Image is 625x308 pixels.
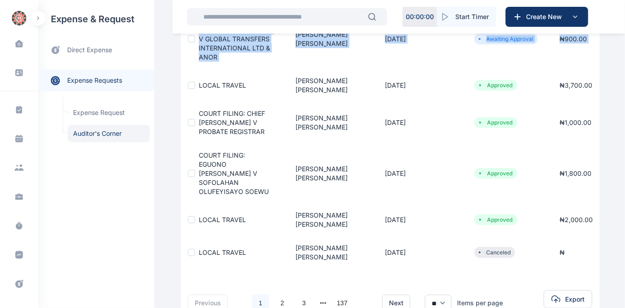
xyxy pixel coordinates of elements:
[560,35,587,43] span: ₦ 900.00
[478,170,514,177] li: Approved
[199,248,246,256] a: LOCAL TRAVEL
[38,38,154,62] a: direct expense
[506,7,588,27] button: Create New
[68,104,150,121] a: Expense Request
[478,119,514,126] li: Approved
[38,70,154,91] a: expense requests
[374,144,463,204] td: [DATE]
[560,119,591,126] span: ₦ 1,000.00
[199,17,272,61] a: COURT FILING: FLOREBEN NIGERIA LTD V GLOBAL TRANSFERS INTERNATIONAL LTD & ANOR
[455,12,489,21] span: Start Timer
[478,82,514,89] li: Approved
[560,216,593,224] span: ₦ 2,000.00
[199,151,269,195] a: COURT FILING: EGUONO [PERSON_NAME] V SOFOLAHAN OLUFEYISAYO SOEWU
[560,81,592,89] span: ₦ 3,700.00
[199,109,265,135] a: COURT FILING: CHIEF [PERSON_NAME] V PROBATE REGISTRAR
[374,204,463,236] td: [DATE]
[285,236,374,269] td: [PERSON_NAME] [PERSON_NAME]
[478,249,512,256] li: Canceled
[199,81,246,89] a: LOCAL TRAVEL
[285,144,374,204] td: [PERSON_NAME] [PERSON_NAME]
[285,102,374,144] td: [PERSON_NAME] [PERSON_NAME]
[374,69,463,102] td: [DATE]
[38,62,154,91] div: expense requests
[565,295,585,304] span: Export
[457,298,503,308] div: Items per page
[67,45,112,55] span: direct expense
[199,216,246,224] a: LOCAL TRAVEL
[374,9,463,69] td: [DATE]
[437,7,496,27] button: Start Timer
[560,169,591,177] span: ₦ 1,800.00
[68,125,150,142] a: Auditor's Corner
[560,248,565,256] span: ₦
[374,236,463,269] td: [DATE]
[285,69,374,102] td: [PERSON_NAME] [PERSON_NAME]
[478,35,534,43] li: Awaiting Approval
[285,204,374,236] td: [PERSON_NAME] [PERSON_NAME]
[406,12,434,21] p: 00 : 00 : 00
[478,216,514,224] li: Approved
[285,9,374,69] td: [PERSON_NAME] [PERSON_NAME]
[522,12,570,21] span: Create New
[374,102,463,144] td: [DATE]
